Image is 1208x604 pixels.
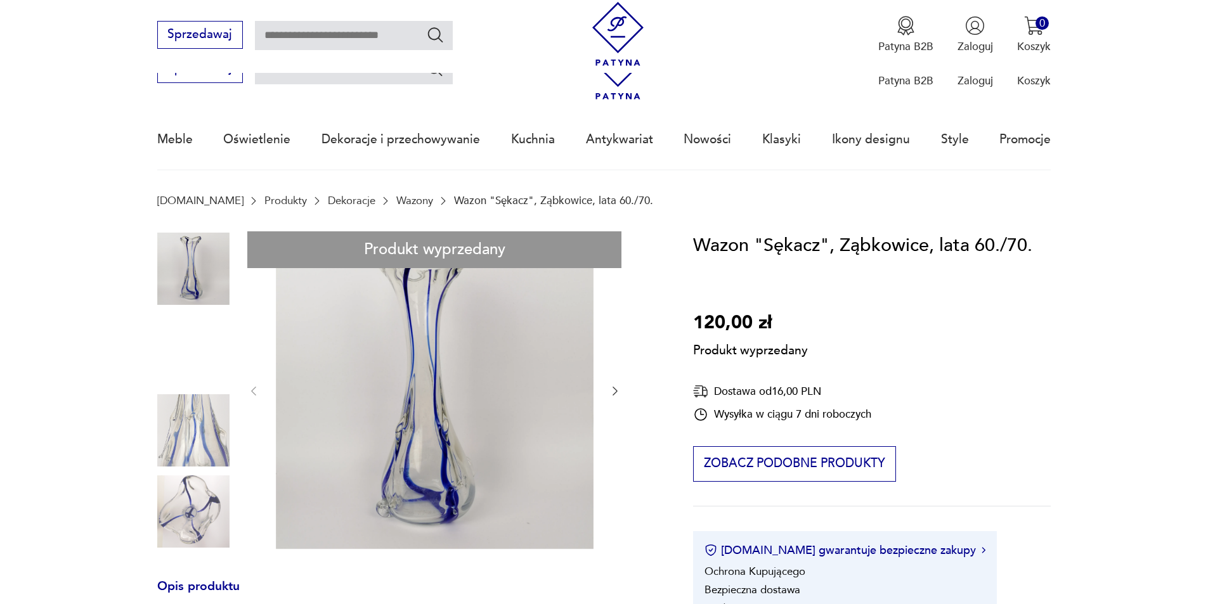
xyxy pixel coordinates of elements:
a: Oświetlenie [223,110,290,169]
li: Bezpieczna dostawa [705,582,800,597]
button: Szukaj [426,60,445,78]
a: Promocje [999,110,1051,169]
a: Wazony [396,195,433,207]
a: Dekoracje i przechowywanie [321,110,480,169]
button: Zobacz podobne produkty [693,446,895,482]
a: Ikony designu [832,110,910,169]
a: Produkty [264,195,307,207]
a: Kuchnia [511,110,555,169]
li: Ochrona Kupującego [705,564,805,579]
p: Produkt wyprzedany [693,338,808,359]
button: 0Koszyk [1017,16,1051,54]
p: 120,00 zł [693,309,808,338]
a: Style [941,110,969,169]
a: Ikona medaluPatyna B2B [878,16,933,54]
p: Patyna B2B [878,74,933,88]
p: Zaloguj [958,74,993,88]
a: [DOMAIN_NAME] [157,195,244,207]
div: 0 [1036,16,1049,30]
p: Koszyk [1017,39,1051,54]
img: Patyna - sklep z meblami i dekoracjami vintage [586,2,650,66]
img: Ikonka użytkownika [965,16,985,35]
img: Ikona dostawy [693,383,708,399]
img: Ikona strzałki w prawo [982,547,985,553]
button: Szukaj [426,25,445,44]
a: Nowości [684,110,731,169]
img: Ikona certyfikatu [705,544,717,556]
p: Wazon "Sękacz", Ząbkowice, lata 60./70. [454,195,653,207]
button: Sprzedawaj [157,21,243,49]
a: Meble [157,110,193,169]
div: Wysyłka w ciągu 7 dni roboczych [693,407,871,422]
button: Patyna B2B [878,16,933,54]
a: Klasyki [762,110,801,169]
p: Patyna B2B [878,39,933,54]
p: Zaloguj [958,39,993,54]
div: Dostawa od 16,00 PLN [693,383,871,399]
button: Zaloguj [958,16,993,54]
a: Dekoracje [328,195,375,207]
h1: Wazon "Sękacz", Ząbkowice, lata 60./70. [693,231,1032,260]
p: Koszyk [1017,74,1051,88]
button: [DOMAIN_NAME] gwarantuje bezpieczne zakupy [705,543,985,558]
img: Ikona medalu [896,16,916,35]
img: Ikona koszyka [1024,16,1044,35]
a: Sprzedawaj [157,65,243,75]
a: Sprzedawaj [157,30,243,41]
a: Antykwariat [586,110,653,169]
